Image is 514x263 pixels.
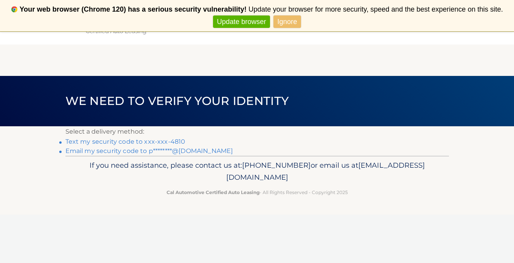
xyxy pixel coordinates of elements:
span: Update your browser for more security, speed and the best experience on this site. [248,5,503,13]
p: Select a delivery method: [65,126,449,137]
a: Update browser [213,15,270,28]
strong: Cal Automotive Certified Auto Leasing [167,189,260,195]
a: Email my security code to p********@[DOMAIN_NAME] [65,147,233,155]
a: Ignore [273,15,301,28]
p: - All Rights Reserved - Copyright 2025 [70,188,444,196]
b: Your web browser (Chrome 120) has a serious security vulnerability! [20,5,247,13]
span: [PHONE_NUMBER] [242,161,311,170]
a: Text my security code to xxx-xxx-4810 [65,138,186,145]
p: If you need assistance, please contact us at: or email us at [70,159,444,184]
span: We need to verify your identity [65,94,289,108]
